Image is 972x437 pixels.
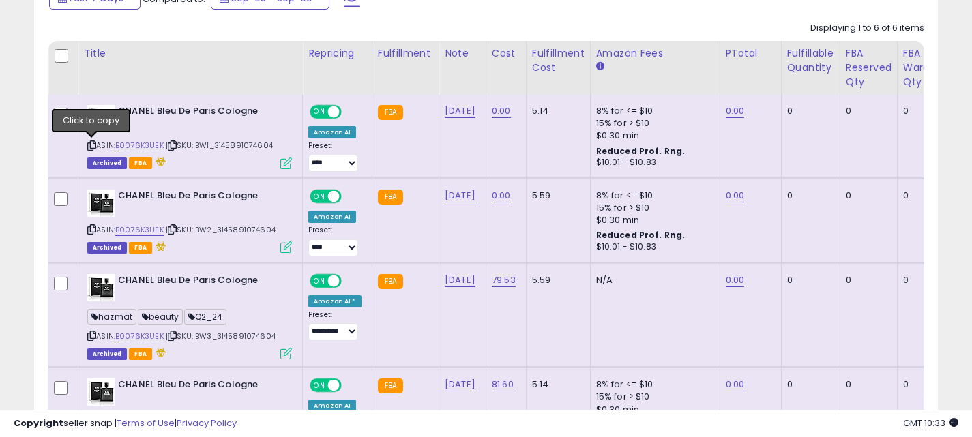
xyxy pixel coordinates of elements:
a: B0076K3UEK [115,224,164,236]
div: 0 [846,190,887,202]
div: FBA Reserved Qty [846,46,892,89]
span: | SKU: BW2_3145891074604 [166,224,276,235]
div: Amazon AI * [308,295,362,307]
a: 0.00 [726,189,745,202]
div: 8% for <= $10 [596,190,709,202]
span: beauty [138,309,183,325]
span: OFF [340,190,362,202]
div: 0 [846,274,887,286]
span: ON [311,190,328,202]
div: 5.14 [532,105,580,117]
div: 15% for > $10 [596,202,709,214]
a: [DATE] [445,378,475,391]
img: 41b7MnsYL7L._SL40_.jpg [87,378,115,406]
div: 0 [787,274,829,286]
div: 15% for > $10 [596,391,709,403]
div: 0 [846,105,887,117]
div: ASIN: [87,190,292,252]
a: 0.00 [492,104,511,118]
div: Fulfillment Cost [532,46,585,75]
span: Listings that have been deleted from Seller Central [87,242,127,254]
span: hazmat [87,309,136,325]
div: Amazon Fees [596,46,714,61]
div: 5.59 [532,190,580,202]
img: 41b7MnsYL7L._SL40_.jpg [87,190,115,217]
a: Privacy Policy [177,417,237,430]
i: hazardous material [152,241,166,251]
span: OFF [340,380,362,391]
b: Reduced Prof. Rng. [596,229,686,241]
span: FBA [129,242,152,254]
b: CHANEL Bleu De Paris Cologne [118,274,284,290]
div: Fulfillment [378,46,433,61]
span: 2025-09-17 10:33 GMT [903,417,958,430]
div: 0 [903,378,955,391]
div: 0 [903,190,955,202]
div: 8% for <= $10 [596,105,709,117]
div: 0 [903,274,955,286]
span: Listings that have been deleted from Seller Central [87,157,127,169]
div: 5.14 [532,378,580,391]
b: CHANEL Bleu De Paris Cologne [118,378,284,395]
div: 15% for > $10 [596,117,709,130]
a: [DATE] [445,273,475,287]
span: Q2_24 [184,309,226,325]
div: Title [84,46,297,61]
div: Note [445,46,480,61]
small: FBA [378,378,403,393]
div: $10.01 - $10.83 [596,157,709,168]
div: PTotal [726,46,776,61]
div: ASIN: [87,274,292,359]
div: 0 [787,190,829,202]
small: FBA [378,190,403,205]
strong: Copyright [14,417,63,430]
div: $0.30 min [596,130,709,142]
div: Fulfillable Quantity [787,46,834,75]
i: hazardous material [152,157,166,166]
small: Amazon Fees. [596,61,604,73]
span: FBA [129,348,152,360]
a: 0.00 [492,189,511,202]
div: Preset: [308,141,362,172]
a: 0.00 [726,104,745,118]
div: 0 [903,105,955,117]
small: FBA [378,274,403,289]
div: FBA Warehouse Qty [903,46,960,89]
div: Displaying 1 to 6 of 6 items [810,22,924,35]
a: B0076K3UEK [115,331,164,342]
div: Cost [492,46,520,61]
b: CHANEL Bleu De Paris Cologne [118,105,284,121]
div: 5.59 [532,274,580,286]
div: 0 [846,378,887,391]
span: OFF [340,106,362,118]
div: $0.30 min [596,214,709,226]
span: ON [311,275,328,286]
a: 79.53 [492,273,516,287]
div: 0 [787,378,829,391]
span: FBA [129,157,152,169]
a: B0076K3UEK [115,140,164,151]
div: 0 [787,105,829,117]
b: CHANEL Bleu De Paris Cologne [118,190,284,206]
span: Listings that have been deleted from Seller Central [87,348,127,360]
a: 0.00 [726,378,745,391]
span: OFF [340,275,362,286]
span: | SKU: BW1_3145891074604 [166,140,273,151]
div: Amazon AI [308,211,356,223]
a: Terms of Use [117,417,175,430]
div: Repricing [308,46,366,61]
i: hazardous material [152,348,166,357]
div: ASIN: [87,105,292,168]
a: 81.60 [492,378,514,391]
div: Preset: [308,310,362,341]
div: seller snap | | [14,417,237,430]
img: 41b7MnsYL7L._SL40_.jpg [87,105,115,132]
div: Preset: [308,226,362,256]
a: [DATE] [445,189,475,202]
th: CSV column name: cust_attr_1_PTotal [720,41,781,95]
div: N/A [596,274,709,286]
span: ON [311,106,328,118]
div: $10.01 - $10.83 [596,241,709,253]
div: Amazon AI [308,126,356,138]
b: Reduced Prof. Rng. [596,145,686,157]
